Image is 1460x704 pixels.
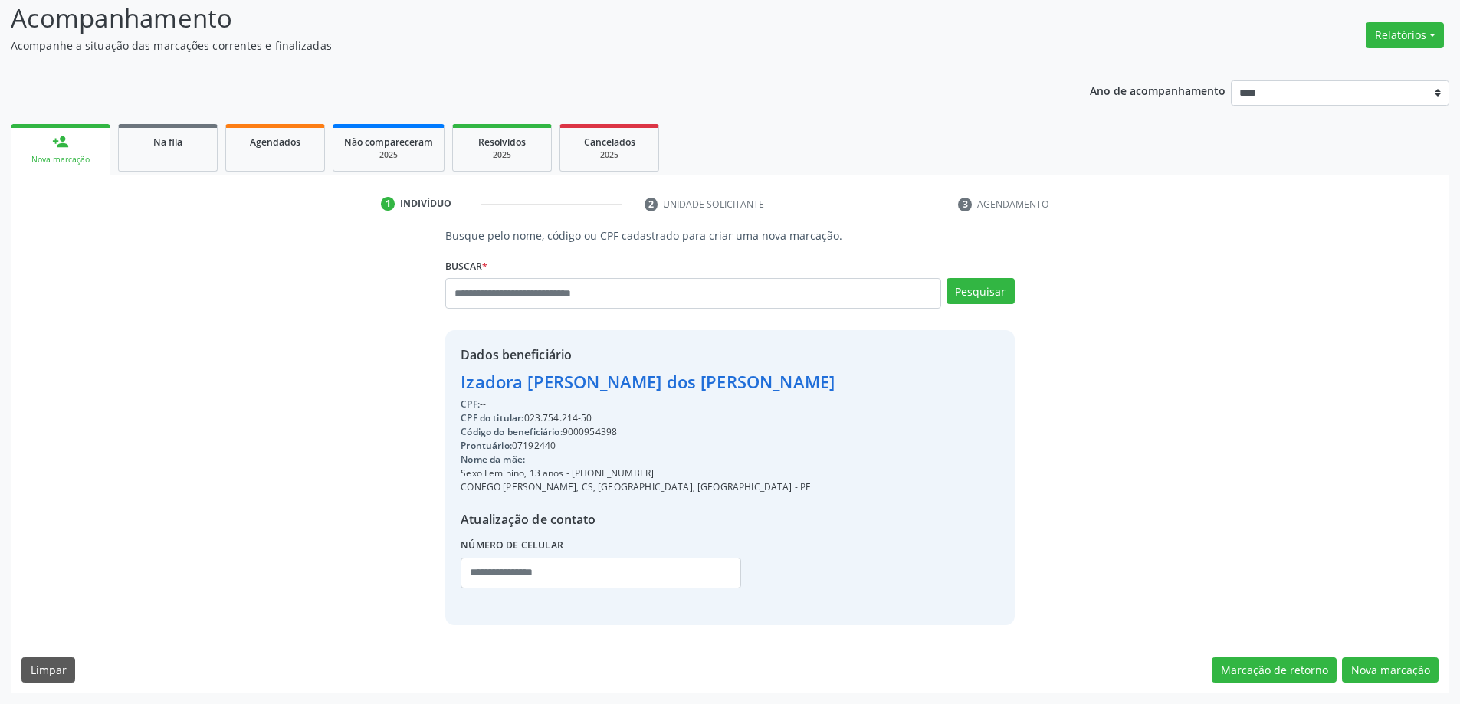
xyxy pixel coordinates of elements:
[461,467,835,480] div: Sexo Feminino, 13 anos - [PHONE_NUMBER]
[461,398,480,411] span: CPF:
[461,439,512,452] span: Prontuário:
[445,228,1014,244] p: Busque pelo nome, código ou CPF cadastrado para criar uma nova marcação.
[52,133,69,150] div: person_add
[1342,657,1439,683] button: Nova marcação
[461,398,835,411] div: --
[947,278,1015,304] button: Pesquisar
[381,197,395,211] div: 1
[461,425,835,439] div: 9000954398
[1212,657,1337,683] button: Marcação de retorno
[461,510,835,529] div: Atualização de contato
[461,480,835,494] div: CONEGO [PERSON_NAME], CS, [GEOGRAPHIC_DATA], [GEOGRAPHIC_DATA] - PE
[464,149,540,161] div: 2025
[461,439,835,453] div: 07192440
[461,345,835,364] div: Dados beneficiário
[344,136,433,149] span: Não compareceram
[1366,22,1444,48] button: Relatórios
[571,149,648,161] div: 2025
[11,38,1018,54] p: Acompanhe a situação das marcações correntes e finalizadas
[250,136,300,149] span: Agendados
[461,425,562,438] span: Código do beneficiário:
[461,534,563,558] label: Número de celular
[461,411,523,424] span: CPF do titular:
[153,136,182,149] span: Na fila
[461,453,835,467] div: --
[21,154,100,165] div: Nova marcação
[461,453,525,466] span: Nome da mãe:
[21,657,75,683] button: Limpar
[584,136,635,149] span: Cancelados
[461,411,835,425] div: 023.754.214-50
[400,197,451,211] div: Indivíduo
[1090,80,1225,100] p: Ano de acompanhamento
[445,254,487,278] label: Buscar
[478,136,526,149] span: Resolvidos
[344,149,433,161] div: 2025
[461,369,835,395] div: Izadora [PERSON_NAME] dos [PERSON_NAME]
